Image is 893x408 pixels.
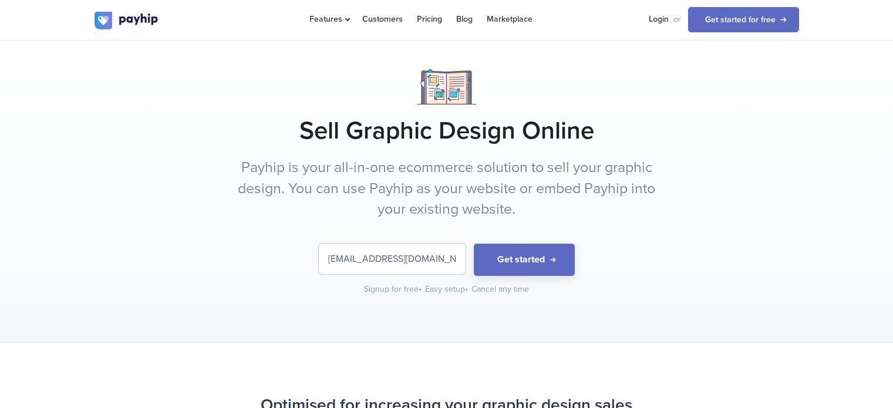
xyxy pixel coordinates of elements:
[227,157,667,220] p: Payhip is your all-in-one ecommerce solution to sell your graphic design. You can use Payhip as y...
[471,284,529,295] div: Cancel any time
[417,69,476,104] img: Notebook.png
[309,14,348,24] span: Features
[425,284,469,295] div: Easy setup
[95,12,159,29] img: logo.svg
[419,284,422,294] span: •
[688,7,799,32] a: Get started for free
[319,244,466,274] input: Enter your email address
[474,244,575,276] button: Get started
[465,284,468,294] span: •
[364,284,423,295] div: Signup for free
[95,116,799,146] h1: Sell Graphic Design Online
